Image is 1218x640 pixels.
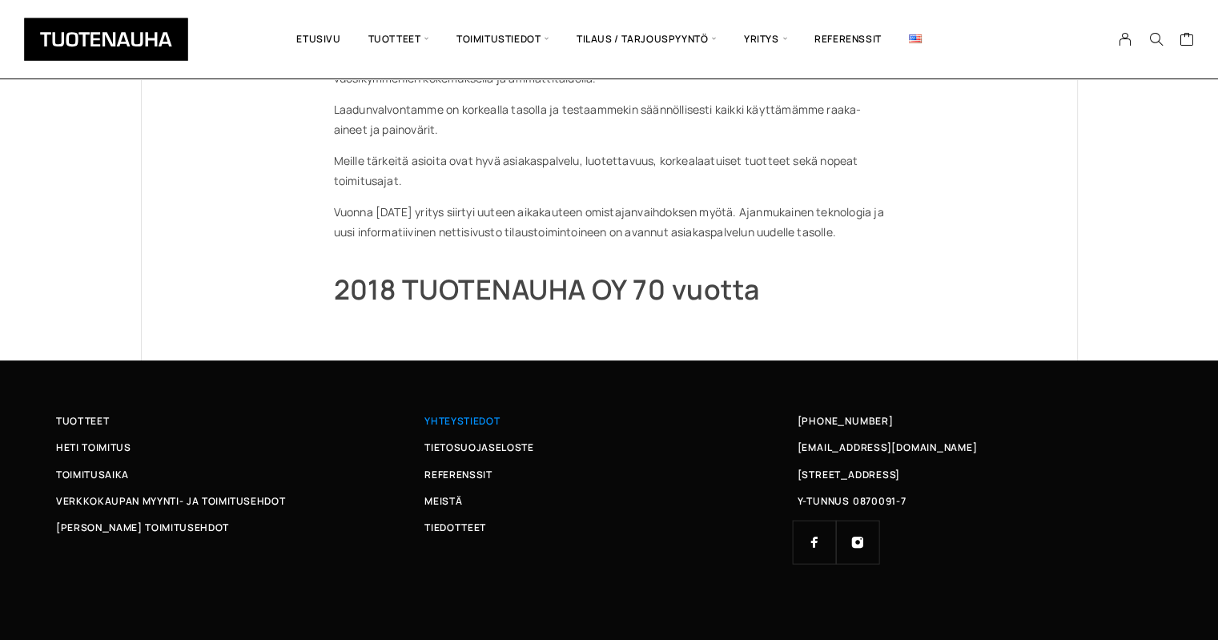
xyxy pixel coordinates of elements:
[56,439,424,456] a: Heti toimitus
[424,413,500,429] span: Yhteystiedot
[56,439,131,456] span: Heti toimitus
[355,12,443,66] span: Tuotteet
[909,34,922,43] img: English
[1140,32,1171,46] button: Search
[283,12,354,66] a: Etusivu
[801,12,895,66] a: Referenssit
[424,493,462,509] span: Meistä
[424,466,793,483] a: Referenssit
[730,12,801,66] span: Yritys
[334,202,885,242] p: Vuonna [DATE] yritys siirtyi uuteen aikakauteen omistajanvaihdoksen myötä. Ajanmukainen teknologi...
[424,439,533,456] span: Tietosuojaseloste
[836,521,879,564] a: Instagram
[334,151,885,191] p: Meille tärkeitä asioita ovat hyvä asiakaspalvelu, luotettavuus, korkealaatuiset tuotteet sekä nop...
[334,271,760,308] b: 2018 TUOTENAUHA OY 70 vuotta
[424,413,793,429] a: Yhteystiedot
[424,466,492,483] span: Referenssit
[798,466,900,483] span: [STREET_ADDRESS]
[424,519,793,536] a: Tiedotteet
[443,12,563,66] span: Toimitustiedot
[798,439,978,456] a: [EMAIL_ADDRESS][DOMAIN_NAME]
[798,493,906,509] span: Y-TUNNUS 0870091-7
[56,519,424,536] a: [PERSON_NAME] toimitusehdot
[56,493,424,509] a: Verkkokaupan myynti- ja toimitusehdot
[56,413,424,429] a: Tuotteet
[24,18,188,61] img: Tuotenauha Oy
[424,439,793,456] a: Tietosuojaseloste
[424,519,486,536] span: Tiedotteet
[56,466,424,483] a: Toimitusaika
[56,493,285,509] span: Verkkokaupan myynti- ja toimitusehdot
[798,413,894,429] a: [PHONE_NUMBER]
[1179,31,1194,50] a: Cart
[334,99,885,139] p: Laadunvalvontamme on korkealla tasolla ja testaammekin säännöllisesti kaikki käyttämämme raaka-ai...
[56,466,129,483] span: Toimitusaika
[1110,32,1141,46] a: My Account
[56,519,229,536] span: [PERSON_NAME] toimitusehdot
[793,521,836,564] a: Facebook
[56,413,109,429] span: Tuotteet
[563,12,730,66] span: Tilaus / Tarjouspyyntö
[424,493,793,509] a: Meistä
